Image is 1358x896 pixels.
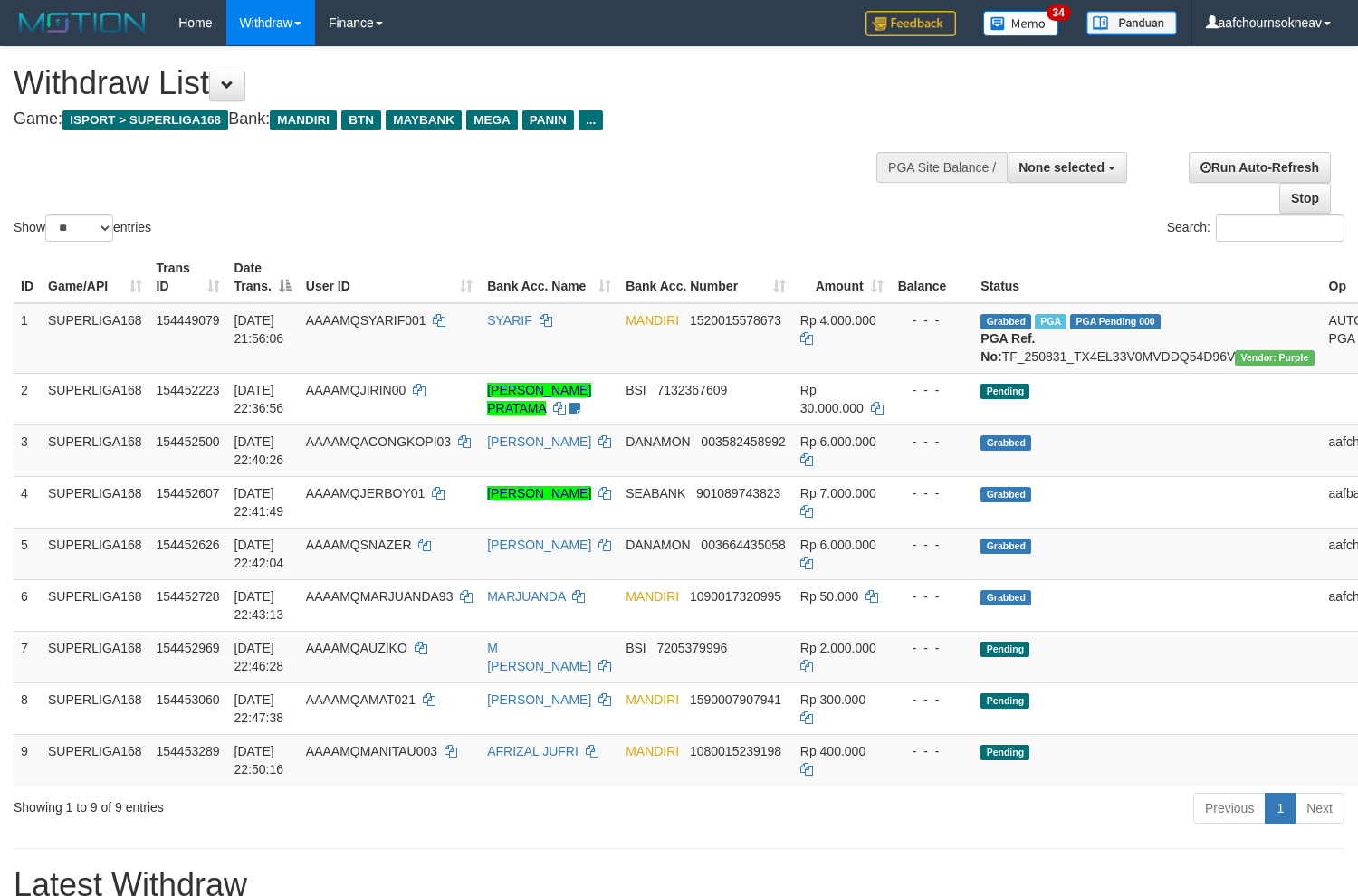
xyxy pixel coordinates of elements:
td: SUPERLIGA168 [41,303,149,374]
span: Vendor URL: https://trx4.1velocity.biz [1235,350,1314,366]
span: Pending [980,745,1029,760]
span: Copy 1520015578673 to clipboard [690,313,781,328]
img: MOTION_logo.png [14,9,151,36]
a: [PERSON_NAME] [487,692,591,707]
div: - - - [898,587,967,605]
span: Rp 7.000.000 [800,486,876,500]
td: SUPERLIGA168 [41,476,149,528]
td: SUPERLIGA168 [41,631,149,682]
span: 154453289 [157,744,220,758]
span: [DATE] 22:43:13 [234,589,284,622]
th: Bank Acc. Name: activate to sort column ascending [480,252,618,303]
span: Grabbed [980,435,1031,451]
span: [DATE] 22:42:04 [234,538,284,570]
td: SUPERLIGA168 [41,373,149,424]
span: PGA Pending [1070,314,1161,329]
span: 154452223 [157,383,220,397]
h1: Withdraw List [14,65,887,101]
span: 154452607 [157,486,220,500]
span: Pending [980,384,1029,399]
th: Status [973,252,1321,303]
span: AAAAMQSNAZER [306,538,412,552]
span: 154449079 [157,313,220,328]
span: Rp 6.000.000 [800,538,876,552]
span: BSI [626,383,646,397]
th: Bank Acc. Number: activate to sort column ascending [618,252,793,303]
th: ID [14,252,41,303]
a: Run Auto-Refresh [1189,152,1331,183]
b: PGA Ref. No: [980,331,1035,364]
span: Copy 003664435058 to clipboard [701,538,785,552]
td: 7 [14,631,41,682]
a: Previous [1193,793,1266,824]
span: AAAAMQJIRIN00 [306,383,406,397]
span: 154452969 [157,641,220,655]
a: Next [1295,793,1344,824]
span: MANDIRI [626,692,679,707]
span: 154452626 [157,538,220,552]
a: [PERSON_NAME] [487,486,591,500]
span: None selected [1018,160,1105,175]
a: [PERSON_NAME] [487,434,591,449]
td: 9 [14,734,41,786]
span: AAAAMQAMAT021 [306,692,416,707]
span: [DATE] 21:56:06 [234,313,284,346]
td: SUPERLIGA168 [41,682,149,734]
label: Show entries [14,214,151,242]
a: 1 [1265,793,1296,824]
td: SUPERLIGA168 [41,528,149,579]
td: 6 [14,579,41,631]
a: SYARIF [487,313,532,328]
td: 2 [14,373,41,424]
span: [DATE] 22:50:16 [234,744,284,777]
span: [DATE] 22:47:38 [234,692,284,725]
div: - - - [898,433,967,451]
span: Rp 6.000.000 [800,434,876,449]
span: Pending [980,693,1029,709]
select: Showentries [45,214,113,242]
span: AAAAMQMARJUANDA93 [306,589,454,604]
span: Rp 4.000.000 [800,313,876,328]
img: Feedback.jpg [865,11,956,36]
div: Showing 1 to 9 of 9 entries [14,791,552,816]
span: Rp 50.000 [800,589,859,604]
td: 3 [14,424,41,476]
span: [DATE] 22:36:56 [234,383,284,415]
td: SUPERLIGA168 [41,734,149,786]
span: Copy 1090017320995 to clipboard [690,589,781,604]
td: 1 [14,303,41,374]
span: MANDIRI [626,744,679,758]
span: BTN [341,110,381,130]
button: None selected [1007,152,1127,183]
th: Game/API: activate to sort column ascending [41,252,149,303]
span: Pending [980,642,1029,657]
td: SUPERLIGA168 [41,579,149,631]
div: - - - [898,311,967,329]
img: Button%20Memo.svg [983,11,1059,36]
div: - - - [898,536,967,554]
th: Balance [891,252,974,303]
th: Date Trans.: activate to sort column descending [227,252,299,303]
input: Search: [1216,214,1344,242]
span: 34 [1047,5,1071,21]
div: - - - [898,381,967,399]
span: Grabbed [980,487,1031,502]
span: Copy 1080015239198 to clipboard [690,744,781,758]
span: MANDIRI [626,589,679,604]
span: MEGA [466,110,518,130]
a: MARJUANDA [487,589,565,604]
span: [DATE] 22:46:28 [234,641,284,673]
span: Marked by aafchoeunmanni [1035,314,1066,329]
span: AAAAMQJERBOY01 [306,486,426,500]
span: Rp 300.000 [800,692,865,707]
div: - - - [898,691,967,709]
span: BSI [626,641,646,655]
a: Stop [1279,183,1331,214]
span: Grabbed [980,590,1031,605]
span: Grabbed [980,539,1031,554]
span: 154453060 [157,692,220,707]
a: AFRIZAL JUFRI [487,744,579,758]
span: Copy 901089743823 to clipboard [696,486,780,500]
span: AAAAMQAUZIKO [306,641,407,655]
td: 8 [14,682,41,734]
